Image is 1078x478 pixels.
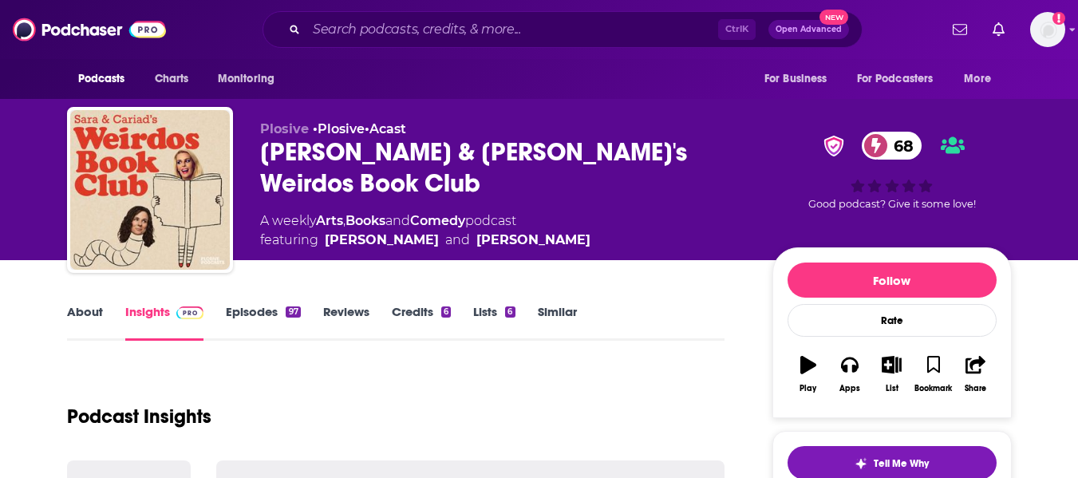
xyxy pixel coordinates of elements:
[67,64,146,94] button: open menu
[445,231,470,250] span: and
[800,384,816,393] div: Play
[886,384,898,393] div: List
[878,132,922,160] span: 68
[874,457,929,470] span: Tell Me Why
[505,306,515,318] div: 6
[67,405,211,429] h1: Podcast Insights
[306,17,718,42] input: Search podcasts, credits, & more...
[819,10,848,25] span: New
[1052,12,1065,25] svg: Add a profile image
[226,304,300,341] a: Episodes97
[1030,12,1065,47] span: Logged in as alisoncerri
[855,457,867,470] img: tell me why sparkle
[953,64,1011,94] button: open menu
[313,121,365,136] span: •
[325,231,439,250] a: [PERSON_NAME]
[286,306,300,318] div: 97
[369,121,406,136] a: Acast
[260,231,590,250] span: featuring
[772,121,1012,221] div: verified Badge68Good podcast? Give it some love!
[346,213,385,228] a: Books
[316,213,343,228] a: Arts
[78,68,125,90] span: Podcasts
[965,384,986,393] div: Share
[776,26,842,34] span: Open Advanced
[125,304,204,341] a: InsightsPodchaser Pro
[207,64,295,94] button: open menu
[788,346,829,403] button: Play
[260,211,590,250] div: A weekly podcast
[753,64,847,94] button: open menu
[964,68,991,90] span: More
[847,64,957,94] button: open menu
[764,68,827,90] span: For Business
[768,20,849,39] button: Open AdvancedNew
[441,306,451,318] div: 6
[323,304,369,341] a: Reviews
[986,16,1011,43] a: Show notifications dropdown
[839,384,860,393] div: Apps
[476,231,590,250] a: [PERSON_NAME]
[365,121,406,136] span: •
[718,19,756,40] span: Ctrl K
[819,136,849,156] img: verified Badge
[385,213,410,228] span: and
[260,121,309,136] span: Plosive
[410,213,465,228] a: Comedy
[914,384,952,393] div: Bookmark
[155,68,189,90] span: Charts
[946,16,973,43] a: Show notifications dropdown
[13,14,166,45] img: Podchaser - Follow, Share and Rate Podcasts
[862,132,922,160] a: 68
[218,68,274,90] span: Monitoring
[857,68,934,90] span: For Podcasters
[1030,12,1065,47] img: User Profile
[67,304,103,341] a: About
[788,263,997,298] button: Follow
[263,11,863,48] div: Search podcasts, credits, & more...
[318,121,365,136] a: Plosive
[808,198,976,210] span: Good podcast? Give it some love!
[913,346,954,403] button: Bookmark
[392,304,451,341] a: Credits6
[144,64,199,94] a: Charts
[871,346,912,403] button: List
[176,306,204,319] img: Podchaser Pro
[473,304,515,341] a: Lists6
[538,304,577,341] a: Similar
[954,346,996,403] button: Share
[788,304,997,337] div: Rate
[829,346,871,403] button: Apps
[70,110,230,270] img: Sara & Cariad's Weirdos Book Club
[1030,12,1065,47] button: Show profile menu
[343,213,346,228] span: ,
